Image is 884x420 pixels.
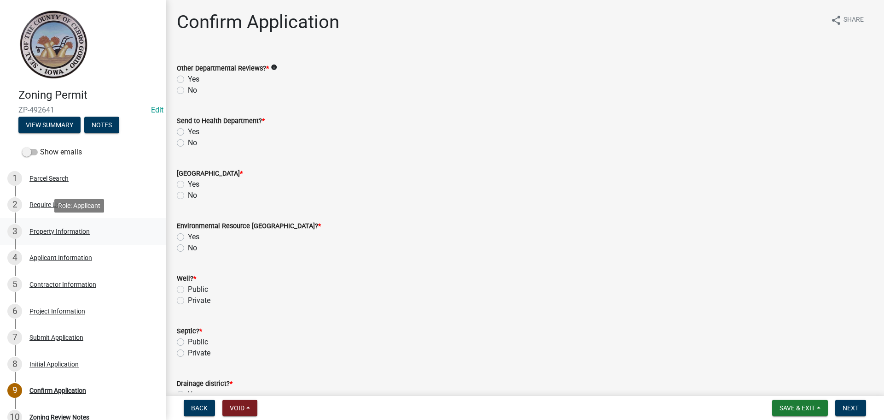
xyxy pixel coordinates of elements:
label: [GEOGRAPHIC_DATA] [177,171,243,177]
label: Public [188,337,208,348]
label: Drainage district? [177,381,233,387]
label: Show emails [22,147,82,158]
button: Next [835,400,866,416]
label: Private [188,295,210,306]
button: Save & Exit [772,400,828,416]
span: Void [230,404,244,412]
div: Parcel Search [29,175,69,182]
a: Edit [151,106,163,114]
label: Public [188,284,208,295]
div: Project Information [29,308,85,314]
div: 3 [7,224,22,239]
div: Applicant Information [29,254,92,261]
wm-modal-confirm: Edit Application Number [151,106,163,114]
label: No [188,190,197,201]
button: Void [222,400,257,416]
div: Property Information [29,228,90,235]
div: 1 [7,171,22,186]
label: Environmental Resource [GEOGRAPHIC_DATA]? [177,223,321,230]
button: shareShare [823,11,871,29]
span: Back [191,404,208,412]
label: Private [188,348,210,359]
div: Role: Applicant [54,199,104,213]
div: 2 [7,197,22,212]
span: ZP-492641 [18,106,147,114]
div: 4 [7,250,22,265]
div: 8 [7,357,22,372]
label: Other Departmental Reviews? [177,65,269,72]
span: Share [843,15,864,26]
div: 7 [7,330,22,345]
h4: Zoning Permit [18,89,158,102]
div: 6 [7,304,22,319]
button: View Summary [18,117,81,133]
label: Yes [188,231,199,243]
div: 5 [7,277,22,292]
div: Initial Application [29,361,79,367]
label: Yes [188,179,199,190]
label: Send to Health Department? [177,118,265,124]
label: Yes [188,126,199,137]
div: Contractor Information [29,281,96,288]
wm-modal-confirm: Summary [18,122,81,129]
button: Back [184,400,215,416]
div: Require User [29,201,65,208]
label: No [188,137,197,148]
label: Yes [188,389,199,400]
button: Notes [84,117,119,133]
div: Confirm Application [29,387,86,394]
img: Cerro Gordo County, Iowa [18,10,88,79]
div: Submit Application [29,334,83,341]
span: Save & Exit [779,404,815,412]
div: 9 [7,383,22,398]
i: info [271,64,277,71]
wm-modal-confirm: Notes [84,122,119,129]
h1: Confirm Application [177,11,339,33]
span: Next [843,404,859,412]
i: share [831,15,842,26]
label: Septic? [177,328,202,335]
label: No [188,85,197,96]
label: No [188,243,197,254]
label: Well? [177,276,196,282]
label: Yes [188,74,199,85]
